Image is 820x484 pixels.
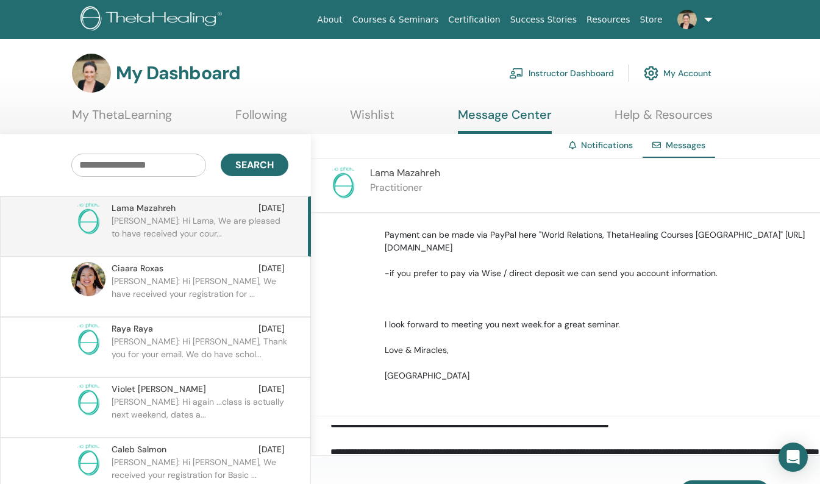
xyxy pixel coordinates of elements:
a: Following [235,107,287,131]
a: Instructor Dashboard [509,60,614,87]
img: no-photo.png [71,443,105,477]
a: My Account [644,60,711,87]
div: Open Intercom Messenger [779,443,808,472]
img: no-photo.png [71,322,105,357]
a: Courses & Seminars [348,9,444,31]
h3: My Dashboard [116,62,240,84]
img: cog.svg [644,63,658,84]
img: default.jpg [71,262,105,296]
span: [DATE] [258,443,285,456]
a: Certification [443,9,505,31]
a: About [312,9,347,31]
span: Raya Raya [112,322,153,335]
img: chalkboard-teacher.svg [509,68,524,79]
button: Search [221,154,288,176]
span: Violet [PERSON_NAME] [112,383,206,396]
span: Lama Mazahreh [370,166,440,179]
img: no-photo.png [71,202,105,236]
a: Store [635,9,668,31]
p: [PERSON_NAME]: Hi Lama, We are pleased to have received your cour... [112,215,288,251]
span: Messages [666,140,705,151]
span: [DATE] [258,202,285,215]
img: default.jpg [72,54,111,93]
img: no-photo.png [71,383,105,417]
p: [PERSON_NAME]: Hi [PERSON_NAME], Thank you for your email. We do have schol... [112,335,288,372]
img: logo.png [80,6,226,34]
p: [PERSON_NAME]: Hi again ...class is actually next weekend, dates a... [112,396,288,432]
a: Notifications [581,140,633,151]
span: Caleb Salmon [112,443,166,456]
span: Search [235,158,274,171]
img: default.jpg [677,10,697,29]
span: Ciaara Roxas [112,262,163,275]
a: Message Center [458,107,552,134]
span: Lama Mazahreh [112,202,176,215]
a: Success Stories [505,9,582,31]
span: [DATE] [258,322,285,335]
a: My ThetaLearning [72,107,172,131]
p: [PERSON_NAME]: Hi [PERSON_NAME], We have received your registration for ... [112,275,288,311]
img: no-photo.png [326,166,360,200]
span: [DATE] [258,383,285,396]
a: Wishlist [350,107,394,131]
a: Help & Resources [615,107,713,131]
span: [DATE] [258,262,285,275]
p: Practitioner [370,180,440,195]
a: Resources [582,9,635,31]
